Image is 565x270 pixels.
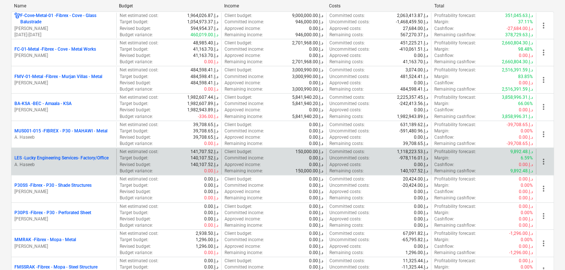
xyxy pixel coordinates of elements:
p: Margin : [434,210,449,216]
p: 41,163.70د.إ.‏ [403,59,428,65]
p: [PERSON_NAME] [14,80,113,86]
p: 39,708.65د.إ.‏ [193,122,218,128]
p: Budget variance : [120,114,153,120]
p: Approved costs : [329,53,362,59]
p: Cashflow : [434,107,454,113]
p: Uncommitted costs : [329,46,370,53]
p: 0.00د.إ.‏ [309,203,323,210]
p: 0.00% [521,128,533,134]
p: 0.00د.إ.‏ [204,210,218,216]
p: 1,982,607.89د.إ.‏ [187,101,218,107]
p: 0.00د.إ.‏ [204,182,218,189]
p: -978,116.01د.إ.‏ [399,155,428,161]
p: Margin : [434,46,449,53]
p: 0.00د.إ.‏ [309,26,323,32]
p: A. Haseeb [14,134,113,141]
p: -336.00د.إ.‏ [198,114,218,120]
p: F-Cove-Metal-01 - Fibrex - Cove - Glass Balustrade [20,13,113,25]
p: Net estimated cost : [120,13,158,19]
p: Profitability forecast : [434,176,476,182]
p: 460,019.00د.إ.‏ [191,32,218,38]
span: more_vert [539,21,548,30]
p: Client budget : [225,13,252,19]
p: Target budget : [120,74,148,80]
p: 0.00د.إ.‏ [519,134,533,141]
p: P30PS - Fibrex - P30 - Perforated Sheet [14,210,91,216]
p: Margin : [434,19,449,25]
p: 481,524.41د.إ.‏ [400,74,428,80]
p: 2,225,357.45د.إ.‏ [397,94,428,101]
p: 0.00د.إ.‏ [414,210,428,216]
p: Client budget : [225,67,252,73]
p: 378,729.63د.إ.‏ [505,32,533,38]
span: more_vert [539,102,548,111]
p: P30SS - Fibrex - P30 - Shade Structures [14,182,92,189]
p: Margin : [434,155,449,161]
p: Profitability forecast : [434,203,476,210]
p: Client budget : [225,122,252,128]
p: Approved income : [225,53,261,59]
p: 0.00د.إ.‏ [414,195,428,201]
p: Committed income : [225,182,264,189]
p: Target budget : [120,210,148,216]
p: Remaining income : [225,32,263,38]
span: more_vert [539,212,548,220]
span: more_vert [539,48,548,57]
p: Budget variance : [120,195,153,201]
p: Client budget : [225,40,252,46]
p: Target budget : [120,155,148,161]
p: Cashflow : [434,134,454,141]
p: -1,468,459.50د.إ.‏ [396,19,428,25]
p: Budget variance : [120,168,153,174]
p: 3,074.00د.إ.‏ [405,67,428,73]
p: 3,858,996.31د.إ.‏ [502,94,533,101]
div: FMV-01-Metal -Fibrex - Murjan Villas - Metal[PERSON_NAME] [14,74,113,86]
p: Approved income : [225,162,261,168]
p: 0.00د.إ.‏ [309,195,323,201]
p: Revised budget : [120,189,151,195]
p: Client budget : [225,176,252,182]
p: FMV-01-Metal - Fibrex - Murjan Villas - Metal [14,74,102,80]
p: 0.00د.إ.‏ [309,155,323,161]
p: Revised budget : [120,162,151,168]
p: 0.00د.إ.‏ [204,168,218,174]
p: Client budget : [225,203,252,210]
p: Approved income : [225,216,261,222]
p: Profitability forecast : [434,149,476,155]
p: 0.00% [521,210,533,216]
p: Margin : [434,128,449,134]
p: 5,841,940.20د.إ.‏ [292,101,323,107]
p: 39,708.65د.إ.‏ [403,141,428,147]
p: 0.00د.إ.‏ [309,134,323,141]
p: 1,982,943.89د.إ.‏ [187,107,218,113]
p: Cashflow : [434,189,454,195]
p: 9,000,000.00د.إ.‏ [292,13,323,19]
p: 0.00د.إ.‏ [519,53,533,59]
p: 2,701,968.00د.إ.‏ [292,40,323,46]
p: 0.00د.إ.‏ [309,216,323,222]
p: Net estimated cost : [120,94,158,101]
p: Revised budget : [120,26,151,32]
p: Approved income : [225,80,261,86]
p: 0.00د.إ.‏ [414,222,428,229]
p: 0.00د.إ.‏ [204,86,218,92]
p: Net estimated cost : [120,67,158,73]
p: 631,189.62د.إ.‏ [400,122,428,128]
p: Remaining costs : [329,32,364,38]
p: 39,708.65د.إ.‏ [193,128,218,134]
p: Margin : [434,101,449,107]
p: Remaining costs : [329,59,364,65]
p: 0.00د.إ.‏ [309,107,323,113]
p: -39,708.65د.إ.‏ [507,122,533,128]
p: [PERSON_NAME] [14,216,113,222]
p: 0.00د.إ.‏ [204,176,218,182]
p: Budget variance : [120,141,153,147]
p: 3,000,990.00د.إ.‏ [292,67,323,73]
p: Uncommitted costs : [329,182,370,189]
p: Client budget : [225,94,252,101]
p: 0.00د.إ.‏ [414,189,428,195]
p: Profitability forecast : [434,94,476,101]
div: Name [14,3,113,9]
p: Remaining costs : [329,168,364,174]
p: Remaining cashflow : [434,168,476,174]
